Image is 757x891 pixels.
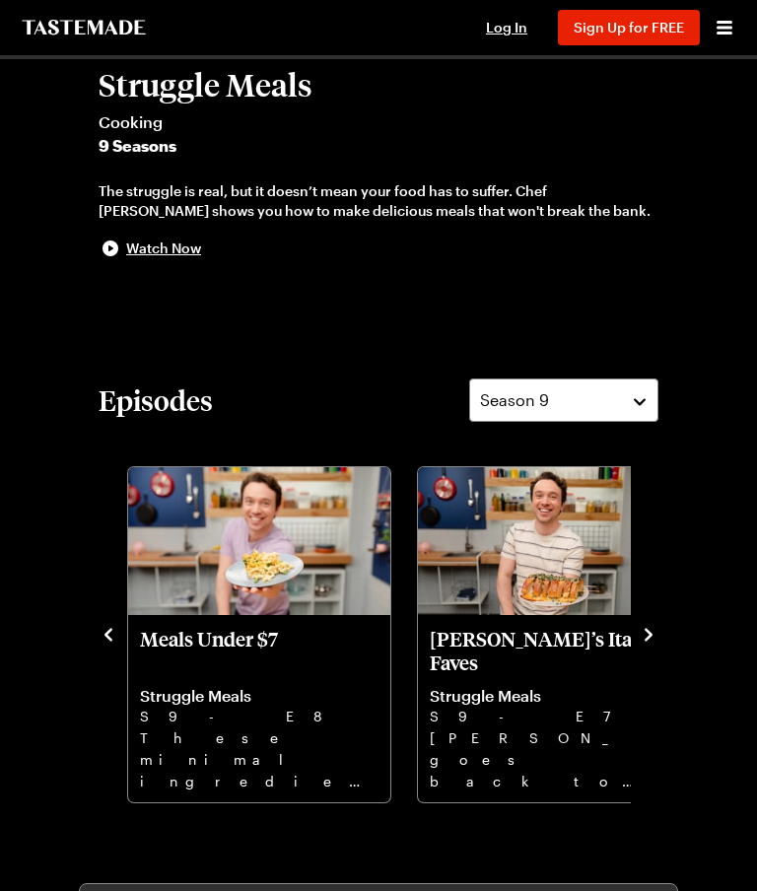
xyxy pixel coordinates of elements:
[418,467,680,615] img: Frankie’s Italian Faves
[639,621,658,645] button: navigate to next item
[430,627,668,790] a: Frankie’s Italian Faves
[99,621,118,645] button: navigate to previous item
[140,686,378,706] p: Struggle Meals
[140,727,378,790] p: These minimal ingredient recipes are the keys to creating filling, flavorful meals for 4 people f...
[99,67,658,260] button: Struggle MealsCooking9 SeasonsThe struggle is real, but it doesn’t mean your food has to suffer. ...
[469,378,658,422] button: Season 9
[99,134,658,158] span: 9 Seasons
[430,686,668,706] p: Struggle Meals
[20,20,148,35] a: To Tastemade Home Page
[140,627,378,674] p: Meals Under $7
[99,382,213,418] h2: Episodes
[140,706,378,727] p: S9 - E8
[480,388,549,412] span: Season 9
[430,627,668,674] p: [PERSON_NAME]’s Italian Faves
[99,110,658,134] span: Cooking
[126,239,201,258] span: Watch Now
[430,706,668,727] p: S9 - E7
[128,467,390,802] div: Meals Under $7
[558,10,700,45] button: Sign Up for FREE
[712,15,737,40] button: Open menu
[418,467,680,802] div: Frankie’s Italian Faves
[128,467,390,615] img: Meals Under $7
[430,727,668,790] p: [PERSON_NAME]’s goes back to his roots with these Italian recipes that even his Nonno would love.
[416,461,706,804] div: 6 / 12
[574,19,684,35] span: Sign Up for FREE
[99,67,658,103] h2: Struggle Meals
[467,18,546,37] button: Log In
[486,19,527,35] span: Log In
[99,181,658,221] div: The struggle is real, but it doesn’t mean your food has to suffer. Chef [PERSON_NAME] shows you h...
[140,627,378,790] a: Meals Under $7
[126,461,416,804] div: 5 / 12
